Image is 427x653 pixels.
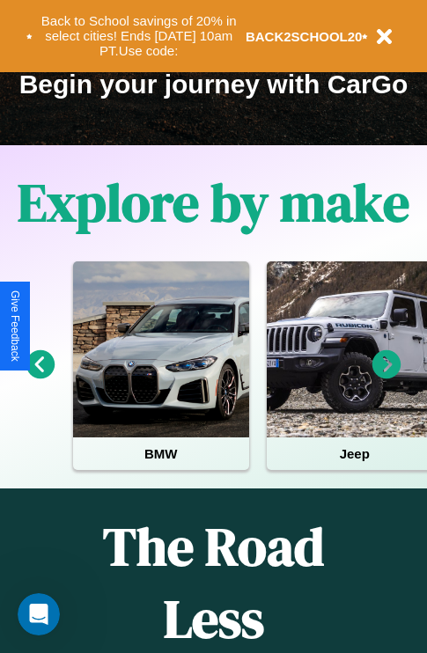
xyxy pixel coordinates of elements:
button: Back to School savings of 20% in select cities! Ends [DATE] 10am PT.Use code: [33,9,246,63]
iframe: Intercom live chat [18,593,60,635]
h4: BMW [73,437,249,470]
div: Give Feedback [9,290,21,362]
h1: Explore by make [18,166,409,238]
b: BACK2SCHOOL20 [246,29,363,44]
